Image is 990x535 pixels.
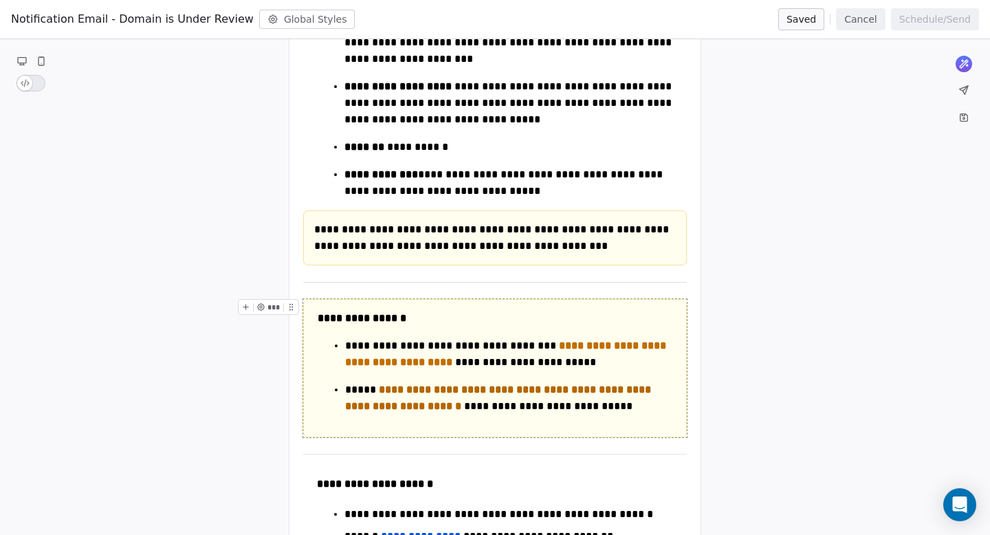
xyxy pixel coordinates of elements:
button: Global Styles [259,10,355,29]
button: Cancel [836,8,885,30]
span: Notification Email - Domain is Under Review [11,11,254,28]
button: Saved [778,8,824,30]
button: Schedule/Send [891,8,979,30]
div: Open Intercom Messenger [943,488,976,521]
